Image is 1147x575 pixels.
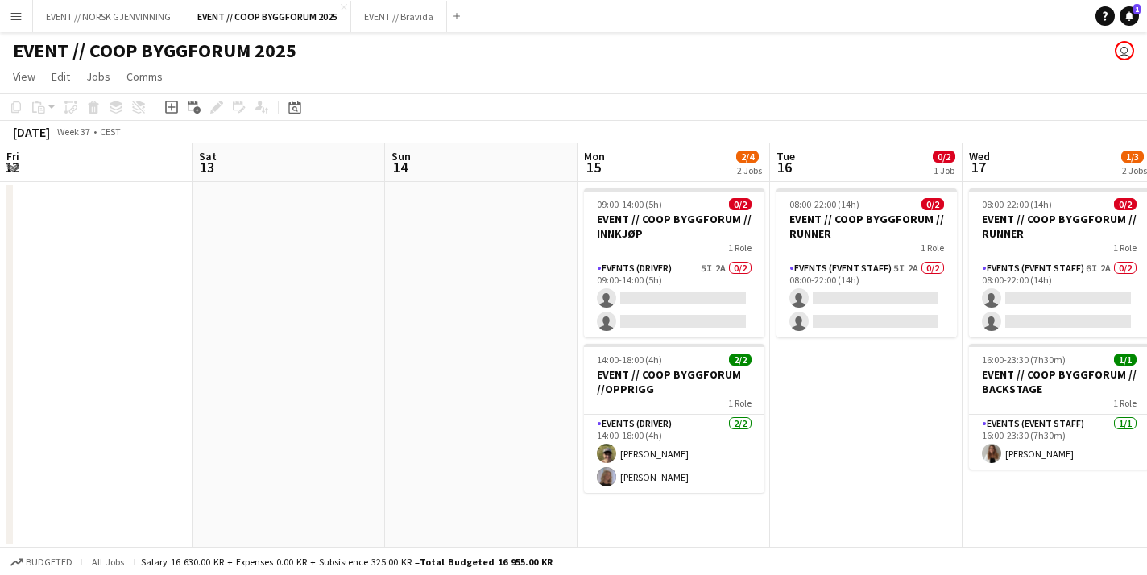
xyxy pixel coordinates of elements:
span: 2/2 [729,354,752,366]
span: 14 [389,158,411,176]
span: Week 37 [53,126,93,138]
span: Mon [584,149,605,163]
span: 1 Role [728,397,752,409]
a: 1 [1120,6,1139,26]
span: 0/2 [933,151,955,163]
div: 2 Jobs [737,164,762,176]
span: 09:00-14:00 (5h) [597,198,662,210]
span: 12 [4,158,19,176]
div: CEST [100,126,121,138]
span: 1 Role [728,242,752,254]
div: [DATE] [13,124,50,140]
span: 0/2 [729,198,752,210]
span: 17 [967,158,990,176]
span: 1 Role [921,242,944,254]
div: Salary 16 630.00 KR + Expenses 0.00 KR + Subsistence 325.00 KR = [141,556,553,568]
span: Fri [6,149,19,163]
span: 0/2 [1114,198,1137,210]
h3: EVENT // COOP BYGGFORUM // INNKJØP [584,212,764,241]
button: EVENT // Bravida [351,1,447,32]
div: 1 Job [934,164,954,176]
span: 1/3 [1121,151,1144,163]
span: Tue [776,149,795,163]
h3: EVENT // COOP BYGGFORUM //OPPRIGG [584,367,764,396]
a: View [6,66,42,87]
a: Jobs [80,66,117,87]
span: 14:00-18:00 (4h) [597,354,662,366]
span: 13 [197,158,217,176]
span: View [13,69,35,84]
a: Edit [45,66,77,87]
span: 15 [582,158,605,176]
span: 0/2 [921,198,944,210]
span: Sat [199,149,217,163]
span: 1 [1133,4,1141,14]
span: Edit [52,69,70,84]
app-job-card: 08:00-22:00 (14h)0/2EVENT // COOP BYGGFORUM // RUNNER1 RoleEvents (Event Staff)5I2A0/208:00-22:00... [776,188,957,337]
span: 1/1 [1114,354,1137,366]
span: Total Budgeted 16 955.00 KR [420,556,553,568]
app-user-avatar: Rikke Bjørneng [1115,41,1134,60]
app-card-role: Events (Driver)2/214:00-18:00 (4h)[PERSON_NAME][PERSON_NAME] [584,415,764,493]
a: Comms [120,66,169,87]
h1: EVENT // COOP BYGGFORUM 2025 [13,39,296,63]
span: Sun [391,149,411,163]
span: 2/4 [736,151,759,163]
span: 16:00-23:30 (7h30m) [982,354,1066,366]
app-card-role: Events (Driver)5I2A0/209:00-14:00 (5h) [584,259,764,337]
span: Budgeted [26,556,72,568]
app-card-role: Events (Event Staff)5I2A0/208:00-22:00 (14h) [776,259,957,337]
span: 08:00-22:00 (14h) [982,198,1052,210]
span: 16 [774,158,795,176]
h3: EVENT // COOP BYGGFORUM // RUNNER [776,212,957,241]
span: Jobs [86,69,110,84]
button: EVENT // NORSK GJENVINNING [33,1,184,32]
span: All jobs [89,556,127,568]
div: 2 Jobs [1122,164,1147,176]
app-job-card: 14:00-18:00 (4h)2/2EVENT // COOP BYGGFORUM //OPPRIGG1 RoleEvents (Driver)2/214:00-18:00 (4h)[PERS... [584,344,764,493]
span: 1 Role [1113,397,1137,409]
span: 1 Role [1113,242,1137,254]
button: Budgeted [8,553,75,571]
span: Wed [969,149,990,163]
button: EVENT // COOP BYGGFORUM 2025 [184,1,351,32]
span: 08:00-22:00 (14h) [789,198,859,210]
app-job-card: 09:00-14:00 (5h)0/2EVENT // COOP BYGGFORUM // INNKJØP1 RoleEvents (Driver)5I2A0/209:00-14:00 (5h) [584,188,764,337]
span: Comms [126,69,163,84]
